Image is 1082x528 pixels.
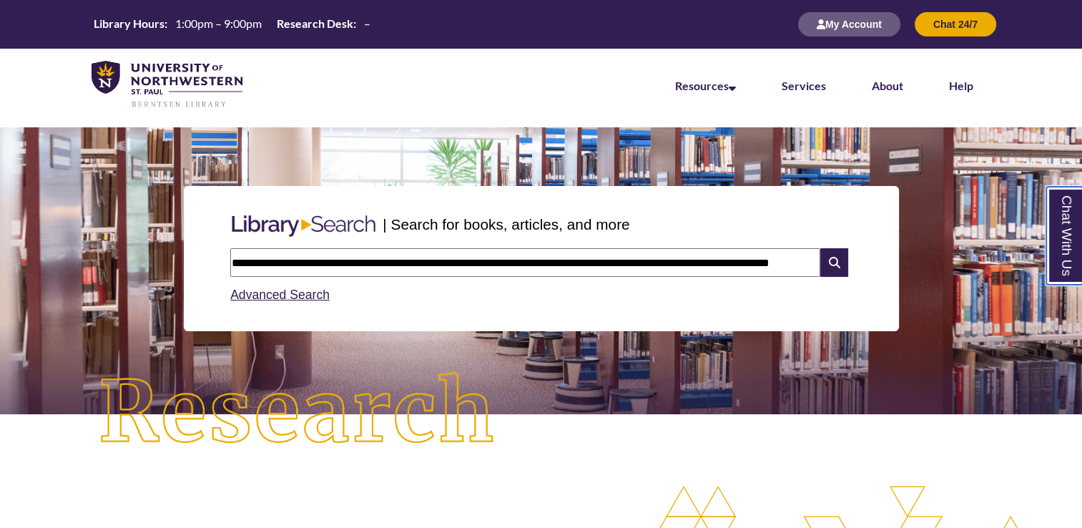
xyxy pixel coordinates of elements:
a: Help [949,79,973,92]
span: 1:00pm – 9:00pm [175,16,262,30]
th: Library Hours: [88,16,169,31]
table: Hours Today [88,16,376,31]
img: Libary Search [225,210,383,243]
th: Research Desk: [271,16,358,31]
i: Search [820,248,847,277]
p: | Search for books, articles, and more [383,213,629,235]
a: My Account [798,18,900,30]
img: Research [54,328,541,498]
a: Hours Today [88,16,376,33]
img: UNWSP Library Logo [92,61,242,109]
a: Advanced Search [230,288,330,302]
a: About [872,79,903,92]
a: Services [782,79,826,92]
a: Chat 24/7 [915,18,996,30]
span: – [364,16,370,30]
a: Resources [675,79,736,92]
button: Chat 24/7 [915,12,996,36]
button: My Account [798,12,900,36]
